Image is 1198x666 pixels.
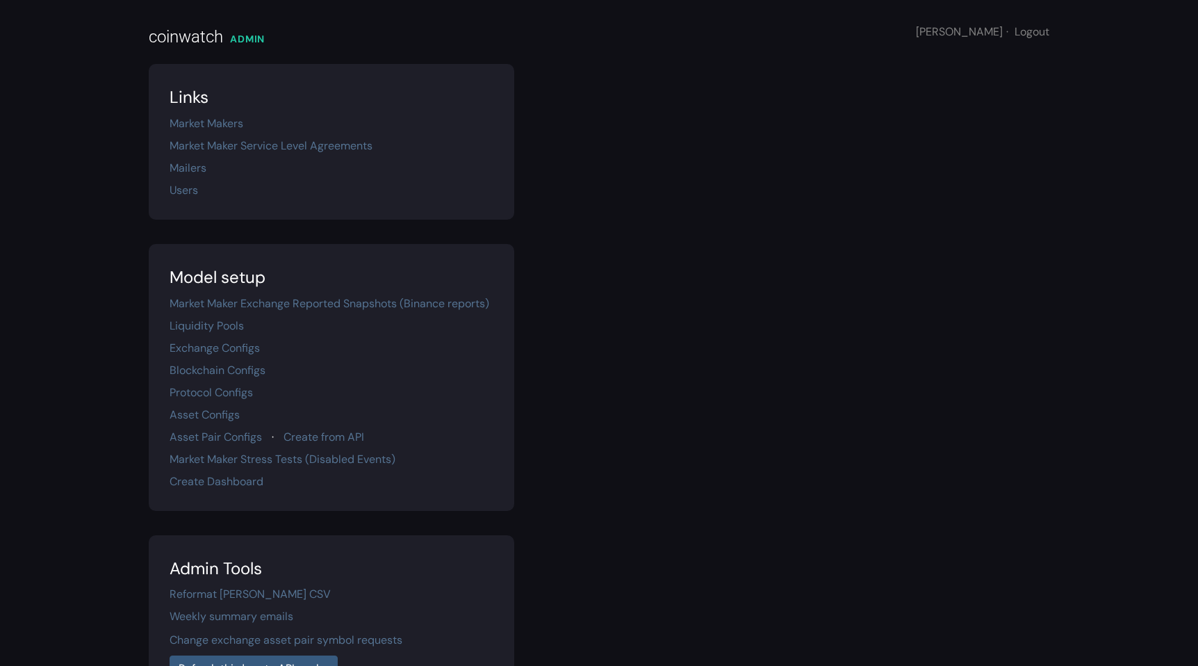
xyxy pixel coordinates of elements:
a: Reformat [PERSON_NAME] CSV [170,587,331,601]
a: Market Makers [170,116,243,131]
a: Market Maker Stress Tests (Disabled Events) [170,452,395,466]
a: Market Maker Exchange Reported Snapshots (Binance reports) [170,296,489,311]
span: · [1006,24,1008,39]
a: Weekly summary emails [170,609,293,624]
div: [PERSON_NAME] [916,24,1049,40]
div: Model setup [170,265,493,290]
a: Blockchain Configs [170,363,265,377]
a: Logout [1015,24,1049,39]
div: Links [170,85,493,110]
div: ADMIN [230,32,265,47]
a: Create from API [284,430,364,444]
a: Change exchange asset pair symbol requests [170,633,402,647]
a: Asset Pair Configs [170,430,262,444]
a: Asset Configs [170,407,240,422]
div: Admin Tools [170,556,493,581]
div: coinwatch [149,24,223,49]
a: Protocol Configs [170,385,253,400]
a: Users [170,183,198,197]
a: Liquidity Pools [170,318,244,333]
a: Market Maker Service Level Agreements [170,138,372,153]
a: Mailers [170,161,206,175]
a: Create Dashboard [170,474,263,489]
span: · [272,430,274,444]
a: Exchange Configs [170,341,260,355]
